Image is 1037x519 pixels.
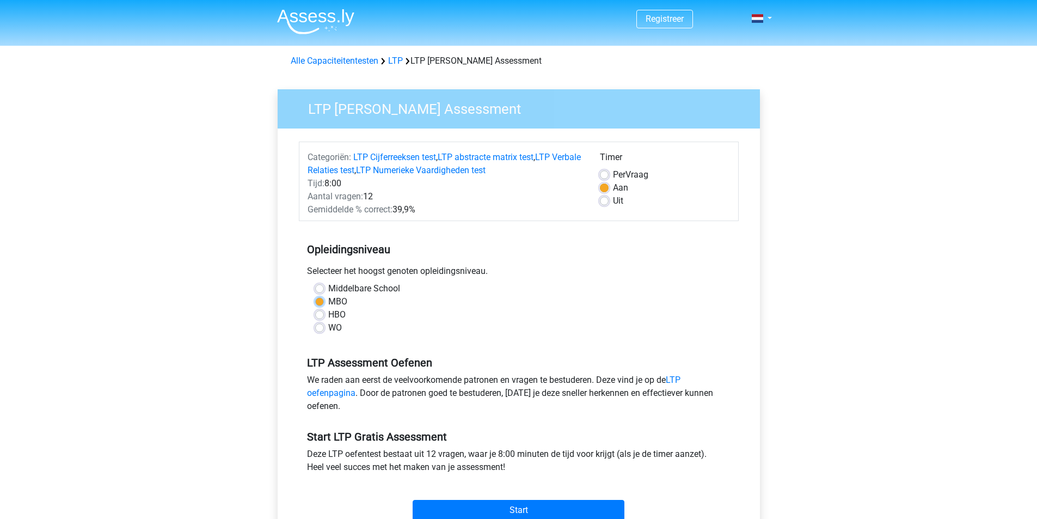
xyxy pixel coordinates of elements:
[613,181,628,194] label: Aan
[299,265,739,282] div: Selecteer het hoogst genoten opleidingsniveau.
[308,152,351,162] span: Categoriën:
[277,9,354,34] img: Assessly
[299,374,739,417] div: We raden aan eerst de veelvoorkomende patronen en vragen te bestuderen. Deze vind je op de . Door...
[646,14,684,24] a: Registreer
[299,448,739,478] div: Deze LTP oefentest bestaat uit 12 vragen, waar je 8:00 minuten de tijd voor krijgt (als je de tim...
[299,151,592,177] div: , , ,
[328,321,342,334] label: WO
[295,96,752,118] h3: LTP [PERSON_NAME] Assessment
[328,282,400,295] label: Middelbare School
[438,152,533,162] a: LTP abstracte matrix test
[299,190,592,203] div: 12
[286,54,751,68] div: LTP [PERSON_NAME] Assessment
[600,151,730,168] div: Timer
[307,430,731,443] h5: Start LTP Gratis Assessment
[613,168,648,181] label: Vraag
[308,204,392,215] span: Gemiddelde % correct:
[356,165,486,175] a: LTP Numerieke Vaardigheden test
[328,308,346,321] label: HBO
[308,178,324,188] span: Tijd:
[388,56,403,66] a: LTP
[353,152,436,162] a: LTP Cijferreeksen test
[299,177,592,190] div: 8:00
[613,194,623,207] label: Uit
[291,56,378,66] a: Alle Capaciteitentesten
[307,356,731,369] h5: LTP Assessment Oefenen
[613,169,625,180] span: Per
[308,191,363,202] span: Aantal vragen:
[307,239,731,260] h5: Opleidingsniveau
[299,203,592,216] div: 39,9%
[328,295,347,308] label: MBO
